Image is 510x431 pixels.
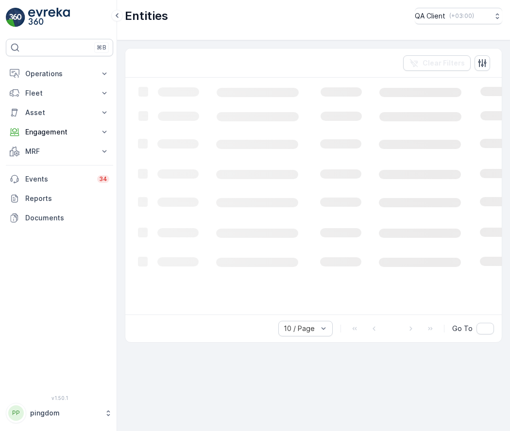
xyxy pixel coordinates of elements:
p: Fleet [25,88,94,98]
button: PPpingdom [6,403,113,423]
button: QA Client(+03:00) [415,8,502,24]
p: Events [25,174,91,184]
a: Events34 [6,169,113,189]
div: PP [8,405,24,421]
button: Clear Filters [403,55,471,71]
p: ⌘B [97,44,106,51]
p: pingdom [30,408,100,418]
p: 34 [99,175,107,183]
button: Engagement [6,122,113,142]
a: Reports [6,189,113,208]
button: MRF [6,142,113,161]
p: Engagement [25,127,94,137]
p: Clear Filters [423,58,465,68]
button: Asset [6,103,113,122]
span: v 1.50.1 [6,395,113,401]
p: Entities [125,8,168,24]
p: Operations [25,69,94,79]
button: Operations [6,64,113,83]
a: Documents [6,208,113,228]
p: Reports [25,194,109,203]
span: Go To [452,324,473,333]
p: ( +03:00 ) [449,12,474,20]
button: Fleet [6,83,113,103]
p: QA Client [415,11,445,21]
img: logo [6,8,25,27]
p: Documents [25,213,109,223]
img: logo_light-DOdMpM7g.png [28,8,70,27]
p: Asset [25,108,94,117]
p: MRF [25,147,94,156]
